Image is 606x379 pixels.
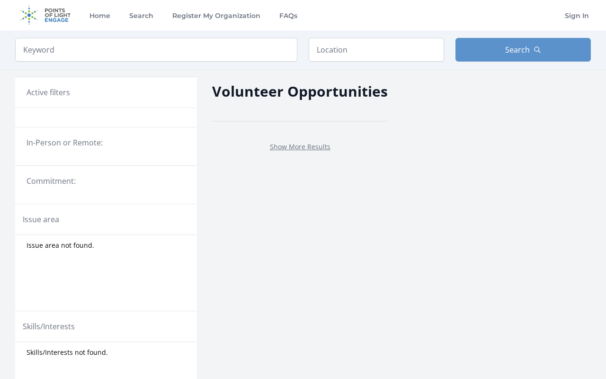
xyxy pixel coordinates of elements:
legend: Skills/Interests [23,321,75,332]
h3: Active filters [27,87,70,98]
input: Keyword [15,38,297,62]
h2: Volunteer Opportunities [212,81,388,102]
span: Skills/Interests not found. [27,348,108,357]
button: Search [455,38,591,62]
a: Show More Results [270,142,330,151]
input: Location [309,38,444,62]
span: Search [505,44,530,55]
legend: In-Person or Remote: [27,137,186,148]
legend: Commitment: [27,175,186,187]
span: Issue area not found. [27,241,94,250]
legend: Issue area [23,214,59,225]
